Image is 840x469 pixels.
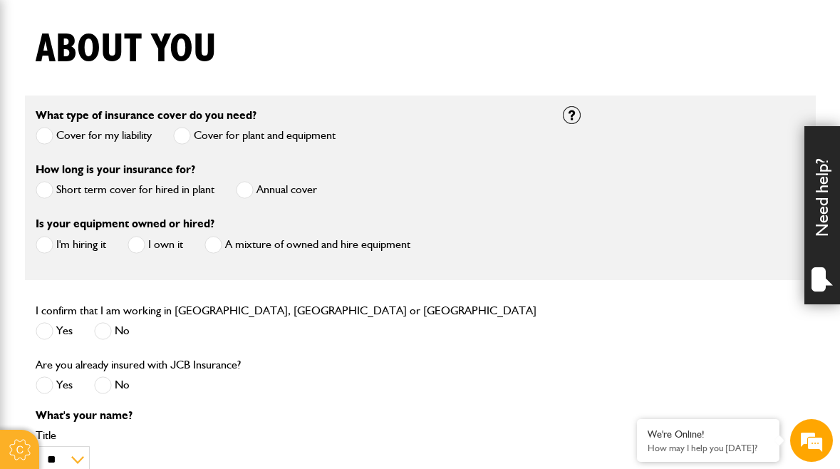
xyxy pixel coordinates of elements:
[804,126,840,304] div: Need help?
[36,236,106,254] label: I'm hiring it
[173,127,336,145] label: Cover for plant and equipment
[36,430,541,441] label: Title
[36,181,214,199] label: Short term cover for hired in plant
[648,428,769,440] div: We're Online!
[36,26,217,73] h1: About you
[36,359,241,371] label: Are you already insured with JCB Insurance?
[36,218,214,230] label: Is your equipment owned or hired?
[36,376,73,394] label: Yes
[36,305,536,316] label: I confirm that I am working in [GEOGRAPHIC_DATA], [GEOGRAPHIC_DATA] or [GEOGRAPHIC_DATA]
[36,127,152,145] label: Cover for my liability
[36,322,73,340] label: Yes
[94,376,130,394] label: No
[36,110,256,121] label: What type of insurance cover do you need?
[94,322,130,340] label: No
[128,236,183,254] label: I own it
[648,443,769,453] p: How may I help you today?
[236,181,317,199] label: Annual cover
[36,164,195,175] label: How long is your insurance for?
[36,410,541,421] p: What's your name?
[204,236,410,254] label: A mixture of owned and hire equipment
